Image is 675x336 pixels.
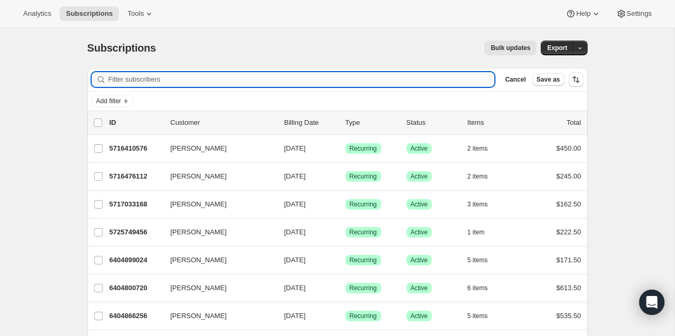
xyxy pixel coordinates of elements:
[345,117,398,128] div: Type
[284,228,306,236] span: [DATE]
[66,9,113,18] span: Subscriptions
[171,117,276,128] p: Customer
[110,117,581,128] div: IDCustomerBilling DateTypeStatusItemsTotal
[468,312,488,320] span: 5 items
[164,308,270,324] button: [PERSON_NAME]
[350,284,377,292] span: Recurring
[468,117,520,128] div: Items
[284,117,337,128] p: Billing Date
[284,256,306,264] span: [DATE]
[557,200,581,208] span: $162.50
[557,312,581,320] span: $535.50
[110,171,162,182] p: 5716476112
[171,199,227,210] span: [PERSON_NAME]
[559,6,607,21] button: Help
[164,140,270,157] button: [PERSON_NAME]
[110,283,162,293] p: 6404800720
[411,256,428,264] span: Active
[569,72,583,87] button: Sort the results
[110,143,162,154] p: 5716410576
[505,75,525,84] span: Cancel
[350,228,377,236] span: Recurring
[284,144,306,152] span: [DATE]
[17,6,57,21] button: Analytics
[610,6,658,21] button: Settings
[164,196,270,213] button: [PERSON_NAME]
[164,252,270,269] button: [PERSON_NAME]
[96,97,121,105] span: Add filter
[532,73,564,86] button: Save as
[110,117,162,128] p: ID
[171,255,227,265] span: [PERSON_NAME]
[406,117,459,128] p: Status
[411,144,428,153] span: Active
[468,172,488,181] span: 2 items
[557,144,581,152] span: $450.00
[484,41,537,55] button: Bulk updates
[350,172,377,181] span: Recurring
[567,117,581,128] p: Total
[537,75,560,84] span: Save as
[110,311,162,321] p: 6404866256
[468,309,500,323] button: 5 items
[411,200,428,209] span: Active
[350,312,377,320] span: Recurring
[468,281,500,295] button: 6 items
[468,284,488,292] span: 6 items
[284,284,306,292] span: [DATE]
[557,172,581,180] span: $245.00
[468,197,500,212] button: 3 items
[639,290,664,315] div: Open Intercom Messenger
[110,253,581,268] div: 6404899024[PERSON_NAME][DATE]SuccessRecurringSuccessActive5 items$171.50
[110,141,581,156] div: 5716410576[PERSON_NAME][DATE]SuccessRecurringSuccessActive2 items$450.00
[627,9,652,18] span: Settings
[110,169,581,184] div: 5716476112[PERSON_NAME][DATE]SuccessRecurringSuccessActive2 items$245.00
[284,312,306,320] span: [DATE]
[110,199,162,210] p: 5717033168
[468,169,500,184] button: 2 items
[557,228,581,236] span: $222.50
[164,224,270,241] button: [PERSON_NAME]
[284,172,306,180] span: [DATE]
[468,228,485,236] span: 1 item
[171,283,227,293] span: [PERSON_NAME]
[411,172,428,181] span: Active
[171,311,227,321] span: [PERSON_NAME]
[87,42,156,54] span: Subscriptions
[92,95,134,107] button: Add filter
[411,228,428,236] span: Active
[127,9,144,18] span: Tools
[557,256,581,264] span: $171.50
[468,141,500,156] button: 2 items
[110,197,581,212] div: 5717033168[PERSON_NAME][DATE]SuccessRecurringSuccessActive3 items$162.50
[576,9,590,18] span: Help
[110,309,581,323] div: 6404866256[PERSON_NAME][DATE]SuccessRecurringSuccessActive5 items$535.50
[110,281,581,295] div: 6404800720[PERSON_NAME][DATE]SuccessRecurringSuccessActive6 items$613.50
[110,225,581,240] div: 5725749456[PERSON_NAME][DATE]SuccessRecurringSuccessActive1 item$222.50
[164,280,270,297] button: [PERSON_NAME]
[171,171,227,182] span: [PERSON_NAME]
[121,6,161,21] button: Tools
[350,144,377,153] span: Recurring
[23,9,51,18] span: Analytics
[547,44,567,52] span: Export
[468,200,488,209] span: 3 items
[468,225,497,240] button: 1 item
[164,168,270,185] button: [PERSON_NAME]
[284,200,306,208] span: [DATE]
[501,73,530,86] button: Cancel
[468,253,500,268] button: 5 items
[411,312,428,320] span: Active
[491,44,530,52] span: Bulk updates
[468,256,488,264] span: 5 items
[411,284,428,292] span: Active
[59,6,119,21] button: Subscriptions
[541,41,573,55] button: Export
[557,284,581,292] span: $613.50
[350,200,377,209] span: Recurring
[108,72,495,87] input: Filter subscribers
[110,255,162,265] p: 6404899024
[110,227,162,238] p: 5725749456
[468,144,488,153] span: 2 items
[171,227,227,238] span: [PERSON_NAME]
